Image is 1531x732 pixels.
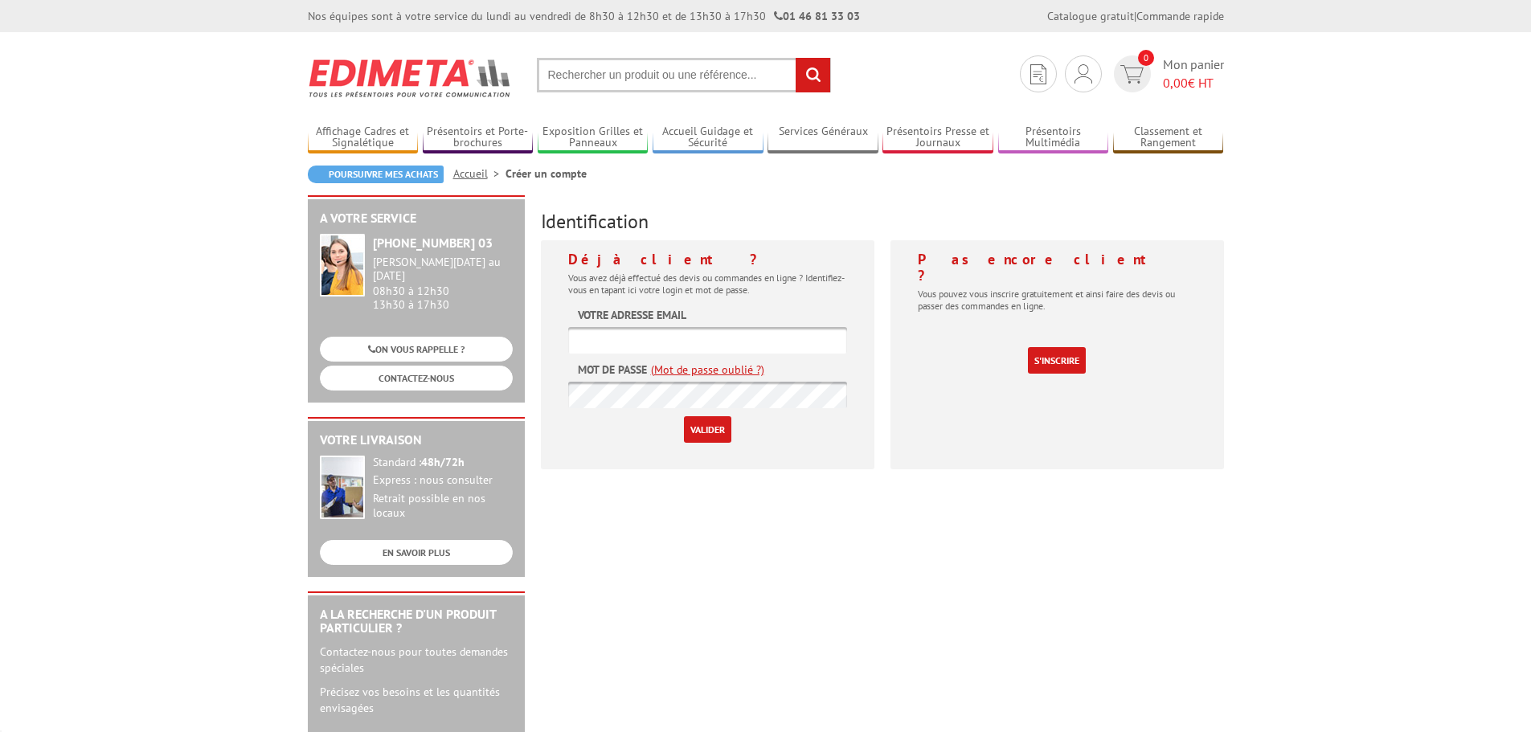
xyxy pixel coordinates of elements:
div: | [1047,8,1224,24]
p: Vous pouvez vous inscrire gratuitement et ainsi faire des devis ou passer des commandes en ligne. [918,288,1197,312]
strong: 48h/72h [421,455,465,469]
div: 08h30 à 12h30 13h30 à 17h30 [373,256,513,311]
a: Catalogue gratuit [1047,9,1134,23]
a: EN SAVOIR PLUS [320,540,513,565]
h2: Votre livraison [320,433,513,448]
div: Express : nous consulter [373,473,513,488]
div: Standard : [373,456,513,470]
a: Affichage Cadres et Signalétique [308,125,419,151]
div: [PERSON_NAME][DATE] au [DATE] [373,256,513,283]
a: S'inscrire [1028,347,1086,374]
a: Poursuivre mes achats [308,166,444,183]
a: Accueil Guidage et Sécurité [653,125,763,151]
a: (Mot de passe oublié ?) [651,362,764,378]
div: Nos équipes sont à votre service du lundi au vendredi de 8h30 à 12h30 et de 13h30 à 17h30 [308,8,860,24]
a: Présentoirs et Porte-brochures [423,125,534,151]
strong: [PHONE_NUMBER] 03 [373,235,493,251]
span: 0 [1138,50,1154,66]
h2: A la recherche d'un produit particulier ? [320,607,513,636]
h3: Identification [541,211,1224,232]
p: Précisez vos besoins et les quantités envisagées [320,684,513,716]
a: devis rapide 0 Mon panier 0,00€ HT [1110,55,1224,92]
a: ON VOUS RAPPELLE ? [320,337,513,362]
input: Rechercher un produit ou une référence... [537,58,831,92]
span: € HT [1163,74,1224,92]
div: Retrait possible en nos locaux [373,492,513,521]
img: devis rapide [1075,64,1092,84]
img: devis rapide [1120,65,1144,84]
a: Présentoirs Presse et Journaux [882,125,993,151]
a: Classement et Rangement [1113,125,1224,151]
li: Créer un compte [506,166,587,182]
h4: Pas encore client ? [918,251,1197,284]
p: Vous avez déjà effectué des devis ou commandes en ligne ? Identifiez-vous en tapant ici votre log... [568,272,847,296]
h2: A votre service [320,211,513,226]
h4: Déjà client ? [568,251,847,268]
p: Contactez-nous pour toutes demandes spéciales [320,644,513,676]
img: widget-livraison.jpg [320,456,365,519]
img: widget-service.jpg [320,234,365,296]
a: CONTACTEZ-NOUS [320,366,513,391]
img: devis rapide [1030,64,1046,84]
input: Valider [684,416,731,443]
label: Mot de passe [578,362,647,378]
a: Services Généraux [768,125,878,151]
label: Votre adresse email [578,307,686,323]
a: Accueil [453,166,506,181]
span: Mon panier [1163,55,1224,92]
a: Présentoirs Multimédia [998,125,1109,151]
input: rechercher [796,58,830,92]
img: Edimeta [308,48,513,108]
a: Commande rapide [1136,9,1224,23]
strong: 01 46 81 33 03 [774,9,860,23]
a: Exposition Grilles et Panneaux [538,125,649,151]
span: 0,00 [1163,75,1188,91]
